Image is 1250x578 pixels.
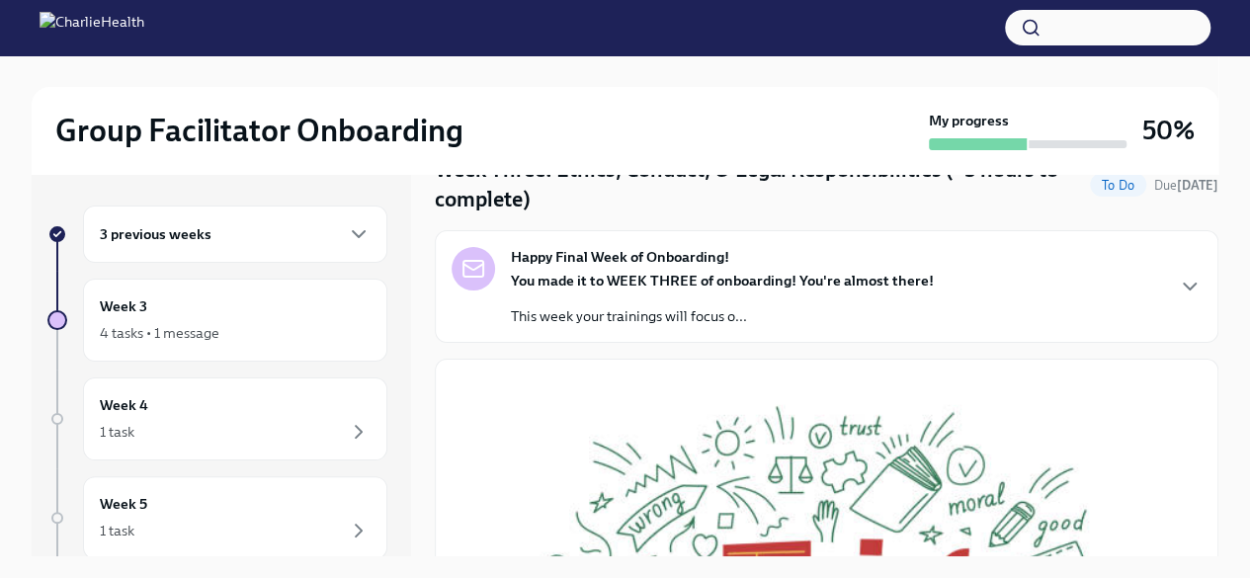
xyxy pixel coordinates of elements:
h3: 50% [1142,113,1195,148]
div: 4 tasks • 1 message [100,323,219,343]
strong: [DATE] [1177,178,1218,193]
div: 1 task [100,521,134,540]
h6: Week 4 [100,394,148,416]
p: This week your trainings will focus o... [511,306,934,326]
a: Week 41 task [47,377,387,460]
strong: My progress [929,111,1009,130]
span: Due [1154,178,1218,193]
span: October 14th, 2025 10:00 [1154,176,1218,195]
strong: Happy Final Week of Onboarding! [511,247,729,267]
div: 3 previous weeks [83,206,387,263]
h2: Group Facilitator Onboarding [55,111,463,150]
img: CharlieHealth [40,12,144,43]
h6: 3 previous weeks [100,223,211,245]
h4: Week Three: Ethics, Conduct, & Legal Responsibilities (~5 hours to complete) [435,155,1082,214]
span: To Do [1090,178,1146,193]
strong: You made it to WEEK THREE of onboarding! You're almost there! [511,272,934,289]
h6: Week 5 [100,493,147,515]
a: Week 34 tasks • 1 message [47,279,387,362]
a: Week 51 task [47,476,387,559]
h6: Week 3 [100,295,147,317]
div: 1 task [100,422,134,442]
